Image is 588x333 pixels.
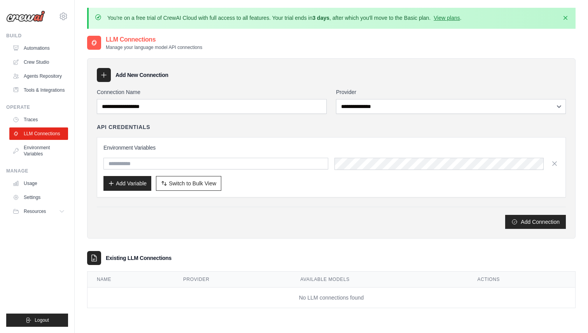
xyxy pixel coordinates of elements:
a: Environment Variables [9,141,68,160]
h3: Existing LLM Connections [106,254,171,262]
a: Usage [9,177,68,190]
a: View plans [434,15,460,21]
span: Resources [24,208,46,214]
a: Agents Repository [9,70,68,82]
a: Tools & Integrations [9,84,68,96]
span: Logout [35,317,49,323]
label: Connection Name [97,88,327,96]
div: Build [6,33,68,39]
th: Actions [468,272,575,288]
div: Operate [6,104,68,110]
h4: API Credentials [97,123,150,131]
h3: Add New Connection [115,71,168,79]
th: Name [87,272,174,288]
a: Settings [9,191,68,204]
a: Automations [9,42,68,54]
p: Manage your language model API connections [106,44,202,51]
a: LLM Connections [9,127,68,140]
button: Add Connection [505,215,566,229]
span: Switch to Bulk View [169,180,216,187]
button: Resources [9,205,68,218]
button: Add Variable [103,176,151,191]
h2: LLM Connections [106,35,202,44]
th: Available Models [291,272,468,288]
button: Switch to Bulk View [156,176,221,191]
img: Logo [6,10,45,22]
td: No LLM connections found [87,287,575,308]
div: Manage [6,168,68,174]
h3: Environment Variables [103,144,559,152]
button: Logout [6,314,68,327]
strong: 3 days [312,15,329,21]
a: Crew Studio [9,56,68,68]
a: Traces [9,113,68,126]
label: Provider [336,88,566,96]
th: Provider [174,272,291,288]
p: You're on a free trial of CrewAI Cloud with full access to all features. Your trial ends in , aft... [107,14,462,22]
